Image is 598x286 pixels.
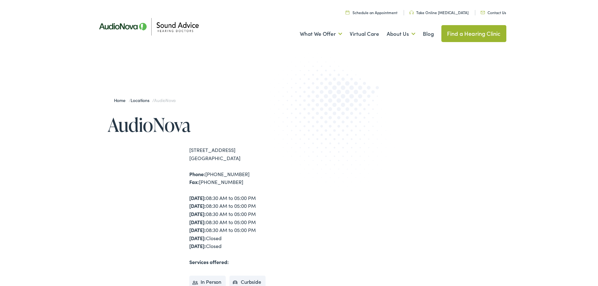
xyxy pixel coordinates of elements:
[189,146,299,162] div: [STREET_ADDRESS] [GEOGRAPHIC_DATA]
[189,226,206,233] strong: [DATE]:
[189,202,206,209] strong: [DATE]:
[114,97,129,103] a: Home
[189,219,206,225] strong: [DATE]:
[154,97,175,103] span: AudioNova
[189,194,206,201] strong: [DATE]:
[131,97,152,103] a: Locations
[189,170,299,186] div: [PHONE_NUMBER] [PHONE_NUMBER]
[189,258,229,265] strong: Services offered:
[409,11,414,14] img: Headphone icon in a unique green color, suggesting audio-related services or features.
[409,10,469,15] a: Take Online [MEDICAL_DATA]
[114,97,176,103] span: / /
[108,114,299,135] h1: AudioNova
[346,10,349,14] img: Calendar icon in a unique green color, symbolizing scheduling or date-related features.
[189,235,206,241] strong: [DATE]:
[350,22,379,46] a: Virtual Care
[189,194,299,250] div: 08:30 AM to 05:00 PM 08:30 AM to 05:00 PM 08:30 AM to 05:00 PM 08:30 AM to 05:00 PM 08:30 AM to 0...
[481,10,506,15] a: Contact Us
[346,10,397,15] a: Schedule an Appointment
[189,242,206,249] strong: [DATE]:
[481,11,485,14] img: Icon representing mail communication in a unique green color, indicative of contact or communicat...
[441,25,506,42] a: Find a Hearing Clinic
[189,210,206,217] strong: [DATE]:
[189,170,205,177] strong: Phone:
[300,22,342,46] a: What We Offer
[189,178,199,185] strong: Fax:
[387,22,415,46] a: About Us
[423,22,434,46] a: Blog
